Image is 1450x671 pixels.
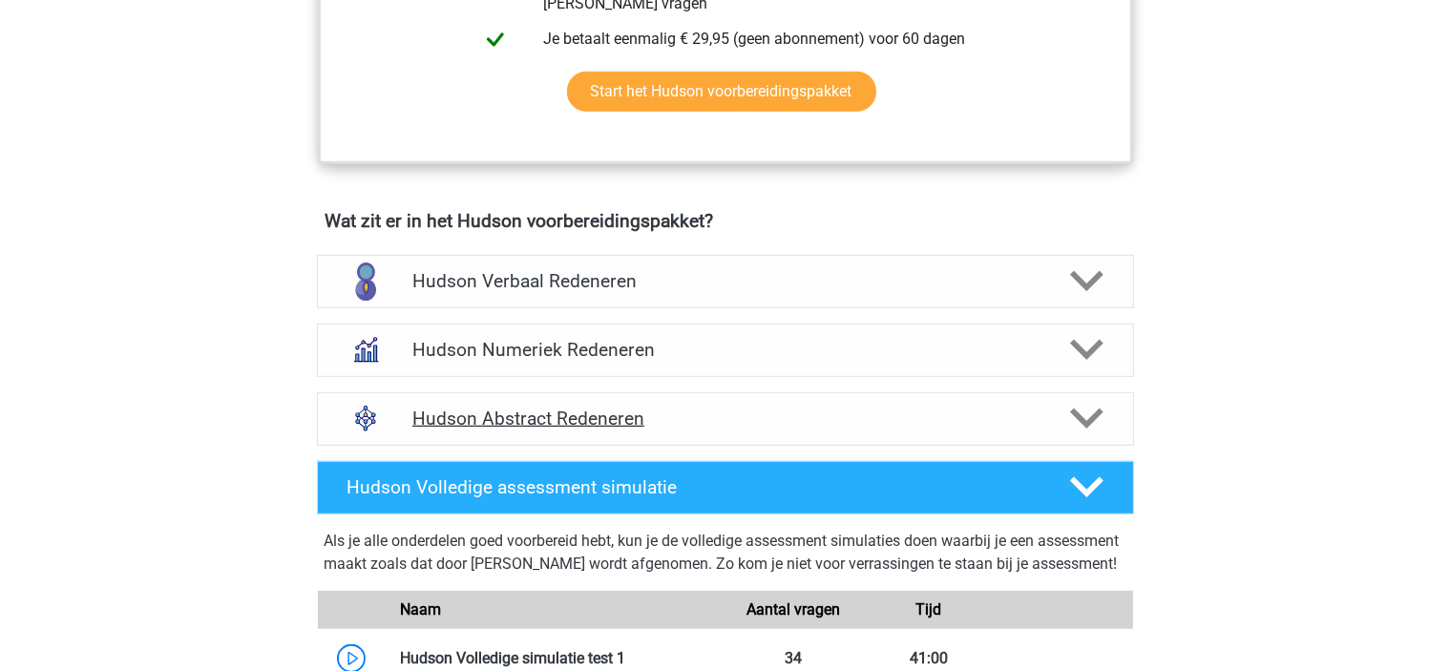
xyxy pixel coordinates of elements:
[412,339,1038,361] h4: Hudson Numeriek Redeneren
[386,647,725,670] div: Hudson Volledige simulatie test 1
[341,325,390,374] img: numeriek redeneren
[326,210,1125,232] h4: Wat zit er in het Hudson voorbereidingspakket?
[325,530,1126,583] div: Als je alle onderdelen goed voorbereid hebt, kun je de volledige assessment simulaties doen waarb...
[725,598,860,621] div: Aantal vragen
[309,461,1142,514] a: Hudson Volledige assessment simulatie
[567,72,876,112] a: Start het Hudson voorbereidingspakket
[341,393,390,443] img: abstract redeneren
[309,255,1142,308] a: verbaal redeneren Hudson Verbaal Redeneren
[347,476,1039,498] h4: Hudson Volledige assessment simulatie
[341,257,390,306] img: verbaal redeneren
[309,324,1142,377] a: numeriek redeneren Hudson Numeriek Redeneren
[309,392,1142,446] a: abstract redeneren Hudson Abstract Redeneren
[412,408,1038,430] h4: Hudson Abstract Redeneren
[386,598,725,621] div: Naam
[412,270,1038,292] h4: Hudson Verbaal Redeneren
[861,598,997,621] div: Tijd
